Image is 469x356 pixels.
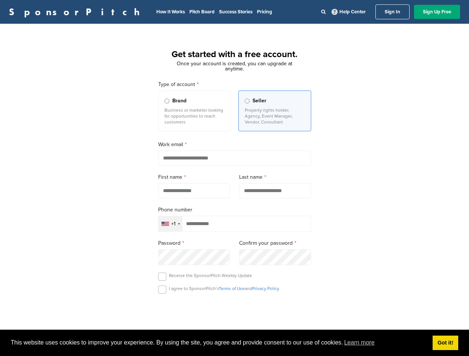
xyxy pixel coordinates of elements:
p: I agree to SponsorPitch’s and [169,286,279,291]
span: Once your account is created, you can upgrade at anytime. [177,60,292,72]
p: Receive the SponsorPitch Weekly Update [169,273,252,278]
span: This website uses cookies to improve your experience. By using the site, you agree and provide co... [11,337,427,348]
span: Seller [253,97,266,105]
a: Pricing [257,9,272,15]
a: Sign In [375,4,410,19]
input: Seller Property rights holder, Agency, Event Manager, Vendor, Consultant [245,99,250,103]
div: +1 [171,221,176,227]
a: learn more about cookies [343,337,376,348]
a: Pitch Board [189,9,215,15]
a: SponsorPitch [9,7,144,17]
label: Type of account [158,80,311,89]
a: Sign Up Free [414,5,460,19]
a: Privacy Policy [252,286,279,291]
span: Brand [172,97,186,105]
p: Property rights holder, Agency, Event Manager, Vendor, Consultant [245,107,305,125]
label: Phone number [158,206,311,214]
label: Password [158,239,230,247]
label: Confirm your password [239,239,311,247]
a: How It Works [156,9,185,15]
a: Help Center [330,7,367,16]
input: Brand Business or marketer looking for opportunities to reach customers [165,99,169,103]
label: Last name [239,173,311,181]
a: Terms of Use [219,286,245,291]
a: dismiss cookie message [433,336,458,350]
a: Success Stories [219,9,253,15]
p: Business or marketer looking for opportunities to reach customers [165,107,225,125]
h1: Get started with a free account. [149,48,320,61]
label: Work email [158,141,311,149]
label: First name [158,173,230,181]
div: Selected country [159,216,182,231]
